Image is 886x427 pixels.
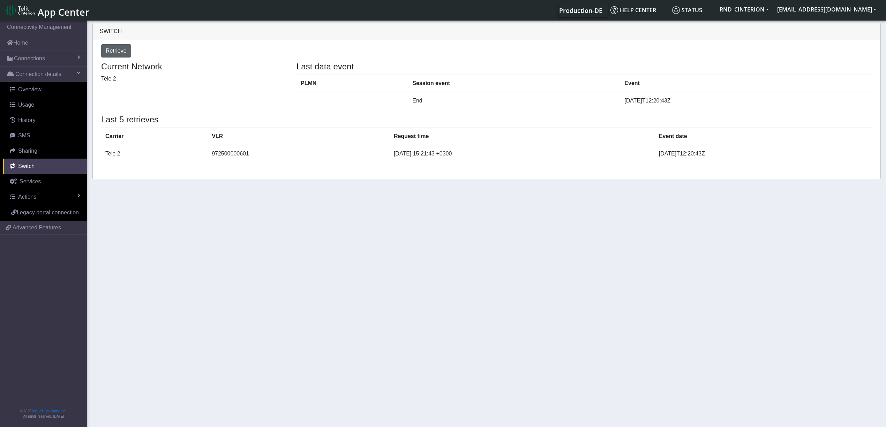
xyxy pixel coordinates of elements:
[390,128,655,145] th: Request time
[101,115,872,125] h4: Last 5 retrieves
[3,143,87,159] a: Sharing
[655,145,872,162] td: [DATE]T12:20:43Z
[3,128,87,143] a: SMS
[18,117,36,123] span: History
[208,128,390,145] th: VLR
[620,92,872,109] td: [DATE]T12:20:43Z
[38,6,89,18] span: App Center
[18,86,42,92] span: Overview
[672,6,702,14] span: Status
[3,159,87,174] a: Switch
[559,3,602,17] a: Your current platform instance
[18,194,36,200] span: Actions
[3,82,87,97] a: Overview
[15,70,61,78] span: Connection details
[14,54,45,63] span: Connections
[101,44,131,58] button: Retrieve
[100,28,122,34] span: Switch
[13,223,61,232] span: Advanced Features
[20,178,41,184] span: Services
[6,3,88,18] a: App Center
[6,5,35,16] img: logo-telit-cinterion-gw-new.png
[296,75,408,92] th: PLMN
[559,6,602,15] span: Production-DE
[610,6,656,14] span: Help center
[208,145,390,162] td: 972500000601
[17,209,79,215] span: Legacy portal connection
[669,3,715,17] a: Status
[408,92,620,109] td: End
[18,132,30,138] span: SMS
[655,128,872,145] th: Event date
[101,128,208,145] th: Carrier
[773,3,880,16] button: [EMAIL_ADDRESS][DOMAIN_NAME]
[18,148,37,154] span: Sharing
[296,62,872,72] h4: Last data event
[101,145,208,162] td: Tele 2
[620,75,872,92] th: Event
[106,48,127,54] span: Retrieve
[715,3,773,16] button: RND_CINTERION
[31,409,66,413] a: Telit IoT Solutions, Inc.
[408,75,620,92] th: Session event
[18,163,35,169] span: Switch
[18,102,34,108] span: Usage
[608,3,669,17] a: Help center
[101,76,116,82] span: Tele 2
[3,189,87,205] a: Actions
[3,113,87,128] a: History
[101,62,286,72] h4: Current Network
[672,6,680,14] img: status.svg
[610,6,618,14] img: knowledge.svg
[3,174,87,189] a: Services
[390,145,655,162] td: [DATE] 15:21:43 +0300
[3,97,87,113] a: Usage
